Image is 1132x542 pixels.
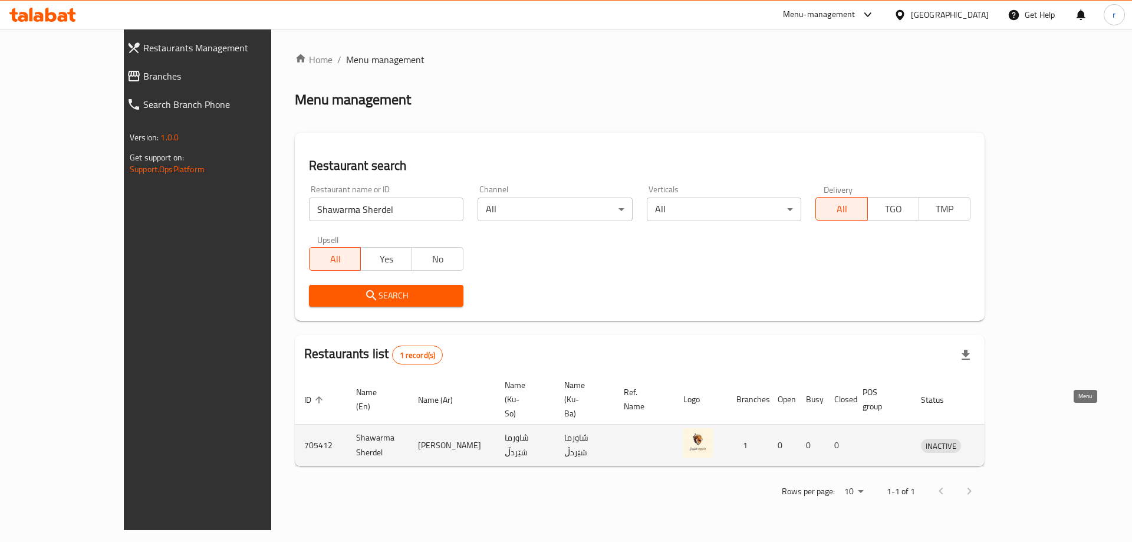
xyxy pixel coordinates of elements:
span: Name (Ku-Ba) [564,378,600,421]
th: Action [975,375,1016,425]
button: TMP [919,197,970,221]
th: Closed [825,375,853,425]
span: TMP [924,201,966,218]
th: Open [768,375,797,425]
span: ID [304,393,327,407]
button: All [815,197,867,221]
h2: Restaurants list [304,345,443,364]
input: Search for restaurant name or ID.. [309,198,463,221]
span: Name (Ku-So) [505,378,541,421]
div: All [647,198,801,221]
button: Yes [360,247,412,271]
span: All [314,251,356,268]
span: POS group [863,385,897,413]
span: Get support on: [130,150,184,165]
a: Restaurants Management [117,34,313,62]
td: 0 [825,425,853,467]
td: 0 [768,425,797,467]
div: Total records count [392,346,443,364]
span: Search [318,288,454,303]
div: [GEOGRAPHIC_DATA] [911,8,989,21]
span: Yes [366,251,407,268]
td: 0 [797,425,825,467]
span: INACTIVE [921,439,961,453]
p: 1-1 of 1 [887,484,915,499]
h2: Menu management [295,90,411,109]
span: Search Branch Phone [143,97,304,111]
td: 705412 [295,425,347,467]
span: Version: [130,130,159,145]
a: Support.OpsPlatform [130,162,205,177]
td: Shawarma Sherdel [347,425,409,467]
button: Search [309,285,463,307]
th: Branches [727,375,768,425]
h2: Restaurant search [309,157,970,175]
span: Menu management [346,52,424,67]
span: All [821,201,863,218]
a: Home [295,52,333,67]
span: Name (Ar) [418,393,468,407]
span: No [417,251,459,268]
span: r [1113,8,1115,21]
span: Restaurants Management [143,41,304,55]
div: Export file [952,341,980,369]
td: [PERSON_NAME] [409,425,495,467]
label: Upsell [317,235,339,244]
span: 1.0.0 [160,130,179,145]
nav: breadcrumb [295,52,985,67]
td: شاورما شێردڵ [555,425,614,467]
span: 1 record(s) [393,350,443,361]
th: Busy [797,375,825,425]
button: All [309,247,361,271]
table: enhanced table [295,375,1016,467]
th: Logo [674,375,727,425]
a: Search Branch Phone [117,90,313,119]
button: TGO [867,197,919,221]
span: Ref. Name [624,385,660,413]
div: Rows per page: [840,483,868,501]
p: Rows per page: [782,484,835,499]
div: Menu-management [783,8,855,22]
div: All [478,198,632,221]
span: Branches [143,69,304,83]
span: TGO [873,201,914,218]
label: Delivery [824,185,853,193]
td: شاورما شێردڵ [495,425,555,467]
td: 1 [727,425,768,467]
a: Branches [117,62,313,90]
button: No [412,247,463,271]
span: Name (En) [356,385,394,413]
img: Shawarma Sherdel [683,428,713,458]
li: / [337,52,341,67]
span: Status [921,393,959,407]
